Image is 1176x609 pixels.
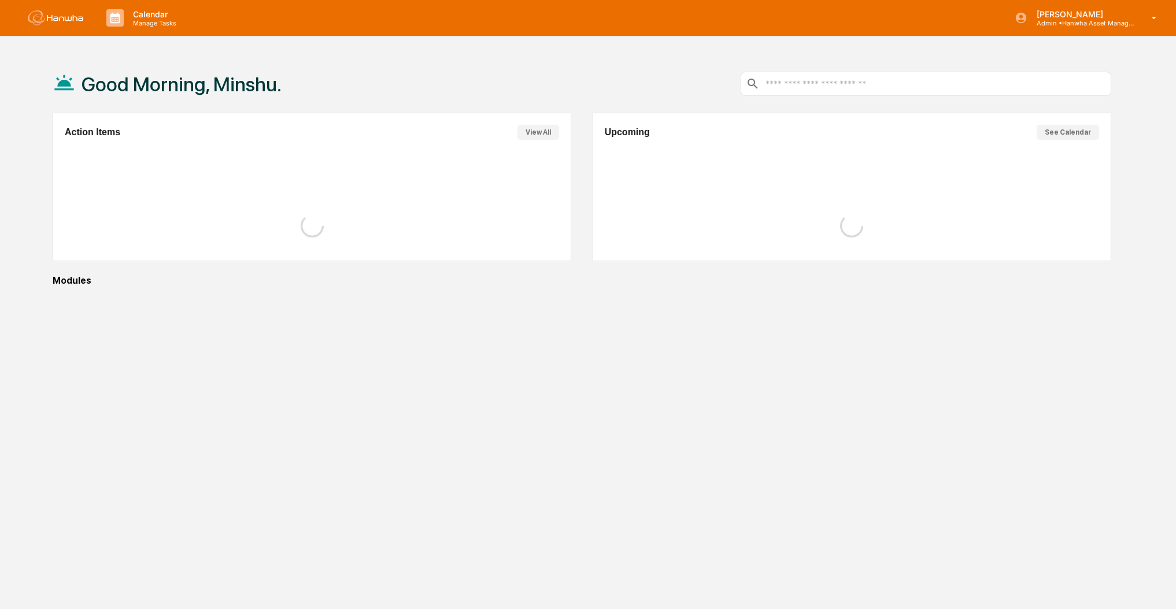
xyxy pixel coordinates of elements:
p: Calendar [124,9,182,19]
p: Manage Tasks [124,19,182,27]
h2: Upcoming [605,127,650,138]
h2: Action Items [65,127,120,138]
button: See Calendar [1037,125,1099,140]
p: Admin • Hanwha Asset Management ([GEOGRAPHIC_DATA]) Ltd. [1027,19,1135,27]
button: View All [517,125,559,140]
img: logo [28,10,83,25]
div: Modules [53,275,1111,286]
h1: Good Morning, Minshu. [82,73,282,96]
p: [PERSON_NAME] [1027,9,1135,19]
